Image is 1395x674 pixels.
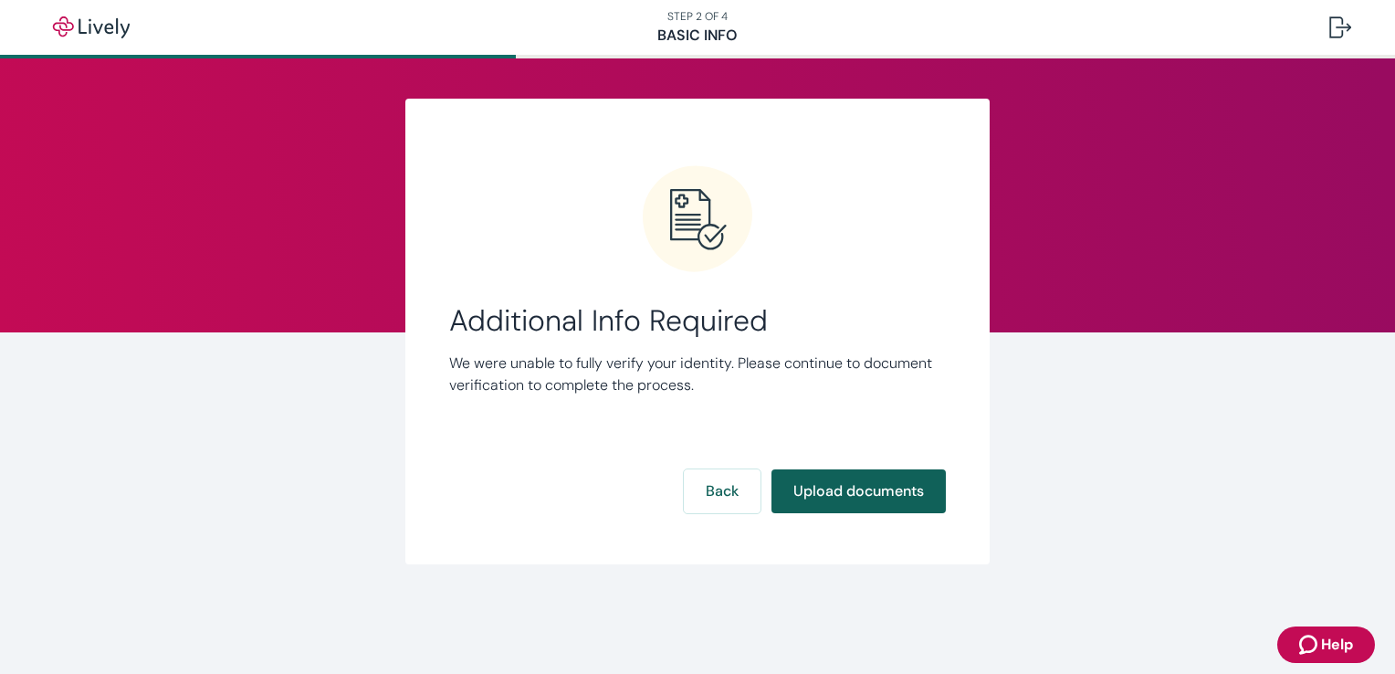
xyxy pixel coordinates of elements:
[40,16,142,38] img: Lively
[1299,634,1321,656] svg: Zendesk support icon
[771,469,946,513] button: Upload documents
[449,353,946,396] p: We were unable to fully verify your identity. Please continue to document verification to complet...
[1315,5,1366,49] button: Log out
[684,469,760,513] button: Back
[1277,627,1375,663] button: Zendesk support iconHelp
[1321,634,1353,656] span: Help
[643,164,752,274] svg: Error icon
[449,303,946,338] span: Additional Info Required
